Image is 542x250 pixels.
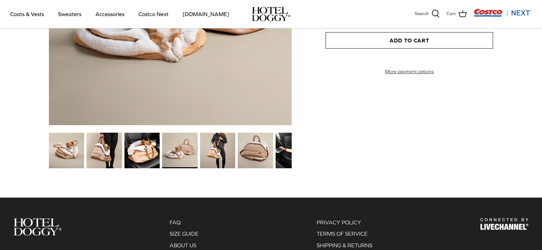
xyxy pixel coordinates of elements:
[14,218,62,236] img: Hotel Doggy Costco Next
[170,242,196,248] a: ABOUT US
[474,13,532,18] a: Visit Costco Next
[170,231,199,237] a: SIZE GUIDE
[326,69,493,75] a: More payment options
[252,7,290,21] img: hoteldoggycom
[415,10,429,17] span: Search
[89,2,131,26] a: Accessories
[252,7,290,21] a: hoteldoggy.com hoteldoggycom
[317,219,361,225] a: PRIVACY POLICY
[124,133,160,168] img: small dog in a tan dog carrier on a black seat in the car
[317,231,368,237] a: TERMS OF SERVICE
[415,10,440,18] a: Search
[132,2,175,26] a: Costco Next
[4,2,50,26] a: Coats & Vests
[474,9,532,17] img: Costco Next
[317,242,372,248] a: SHIPPING & RETURNS
[447,10,456,17] span: Cart
[170,219,181,225] a: FAQ
[480,218,528,230] img: Hotel Doggy Costco Next
[447,10,467,18] a: Cart
[326,32,493,49] button: Add to Cart
[52,2,88,26] a: Sweaters
[176,2,235,26] a: [DOMAIN_NAME]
